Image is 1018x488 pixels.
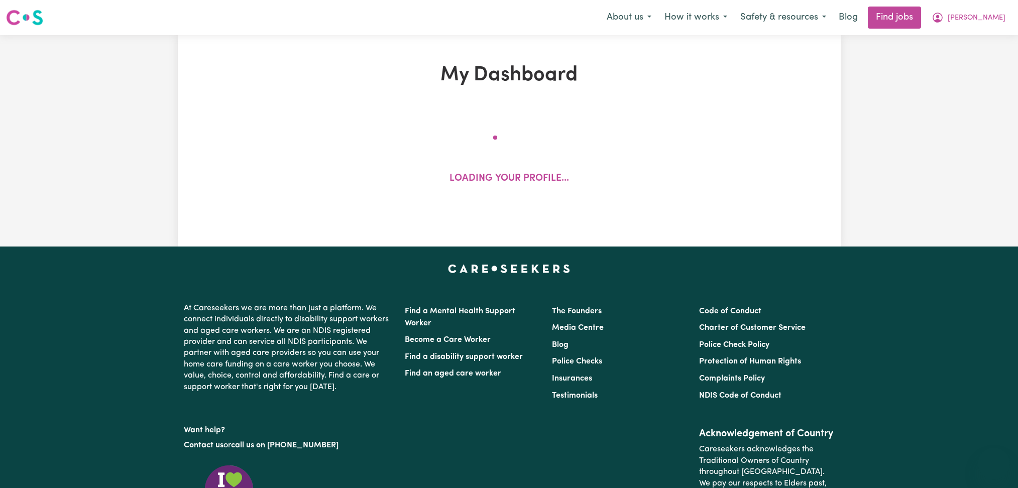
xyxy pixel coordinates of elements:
h2: Acknowledgement of Country [699,428,834,440]
a: Contact us [184,441,223,449]
a: Protection of Human Rights [699,357,801,365]
a: Find a disability support worker [405,353,523,361]
a: Careseekers logo [6,6,43,29]
a: Blog [552,341,569,349]
iframe: Button to launch messaging window [978,448,1010,480]
button: Safety & resources [734,7,833,28]
a: Find jobs [868,7,921,29]
p: At Careseekers we are more than just a platform. We connect individuals directly to disability su... [184,299,393,397]
a: Become a Care Worker [405,336,491,344]
a: Find an aged care worker [405,370,501,378]
a: Blog [833,7,864,29]
a: Complaints Policy [699,375,765,383]
h1: My Dashboard [294,63,724,87]
a: Police Check Policy [699,341,769,349]
span: [PERSON_NAME] [948,13,1005,24]
p: or [184,436,393,455]
button: About us [600,7,658,28]
a: Charter of Customer Service [699,324,806,332]
button: My Account [925,7,1012,28]
a: Find a Mental Health Support Worker [405,307,515,327]
button: How it works [658,7,734,28]
p: Want help? [184,421,393,436]
a: Insurances [552,375,592,383]
a: Code of Conduct [699,307,761,315]
a: The Founders [552,307,602,315]
a: Media Centre [552,324,604,332]
a: NDIS Code of Conduct [699,392,781,400]
a: call us on [PHONE_NUMBER] [231,441,338,449]
a: Careseekers home page [448,265,570,273]
a: Testimonials [552,392,598,400]
img: Careseekers logo [6,9,43,27]
a: Police Checks [552,357,602,365]
p: Loading your profile... [449,172,569,186]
